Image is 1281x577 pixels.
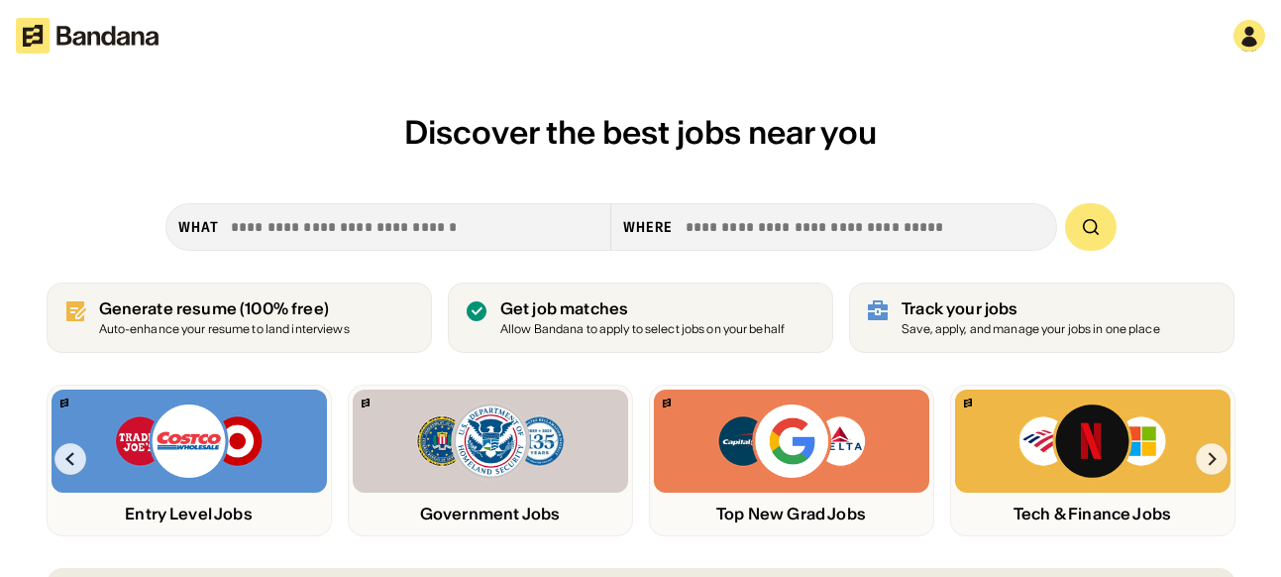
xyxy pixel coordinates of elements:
[955,505,1230,523] div: Tech & Finance Jobs
[52,505,327,523] div: Entry Level Jobs
[240,298,329,318] span: (100% free)
[448,283,833,353] a: Get job matches Allow Bandana to apply to select jobs on your behalf
[47,385,332,536] a: Bandana logoTrader Joe’s, Costco, Target logosEntry Level Jobs
[1196,443,1228,475] img: Right Arrow
[99,299,350,318] div: Generate resume
[950,385,1235,536] a: Bandana logoBank of America, Netflix, Microsoft logosTech & Finance Jobs
[16,18,159,54] img: Bandana logotype
[353,505,628,523] div: Government Jobs
[623,218,674,236] div: Where
[362,399,370,407] img: Bandana logo
[902,299,1160,318] div: Track your jobs
[415,402,566,481] img: FBI, DHS, MWRD logos
[663,399,671,407] img: Bandana logo
[649,385,934,536] a: Bandana logoCapital One, Google, Delta logosTop New Grad Jobs
[500,299,785,318] div: Get job matches
[964,399,972,407] img: Bandana logo
[348,385,633,536] a: Bandana logoFBI, DHS, MWRD logosGovernment Jobs
[902,323,1160,336] div: Save, apply, and manage your jobs in one place
[500,323,785,336] div: Allow Bandana to apply to select jobs on your behalf
[178,218,219,236] div: what
[114,402,265,481] img: Trader Joe’s, Costco, Target logos
[849,283,1234,353] a: Track your jobs Save, apply, and manage your jobs in one place
[47,283,432,353] a: Generate resume (100% free)Auto-enhance your resume to land interviews
[716,402,867,481] img: Capital One, Google, Delta logos
[1017,402,1167,481] img: Bank of America, Netflix, Microsoft logos
[654,505,929,523] div: Top New Grad Jobs
[60,399,68,407] img: Bandana logo
[99,323,350,336] div: Auto-enhance your resume to land interviews
[404,112,877,153] span: Discover the best jobs near you
[54,443,86,475] img: Left Arrow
